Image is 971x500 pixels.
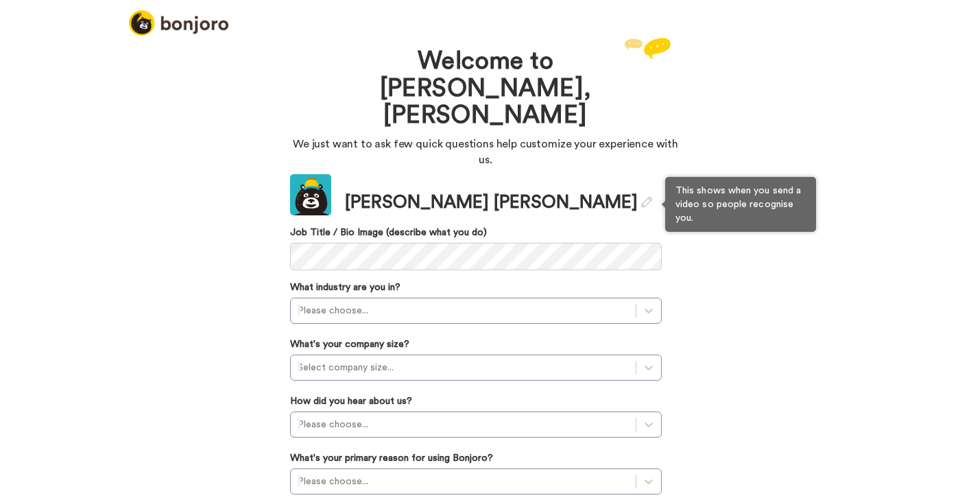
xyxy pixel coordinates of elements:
label: What's your company size? [290,337,409,351]
div: This shows when you send a video so people recognise you. [665,177,816,232]
h1: Welcome to [PERSON_NAME], [PERSON_NAME] [331,48,640,130]
label: Job Title / Bio Image (describe what you do) [290,226,662,239]
label: What industry are you in? [290,281,400,294]
label: How did you hear about us? [290,394,412,408]
img: logo_full.png [129,10,228,36]
img: reply.svg [624,38,671,59]
label: What's your primary reason for using Bonjoro? [290,451,493,465]
div: [PERSON_NAME] [PERSON_NAME] [345,190,652,215]
p: We just want to ask few quick questions help customize your experience with us. [290,136,681,168]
